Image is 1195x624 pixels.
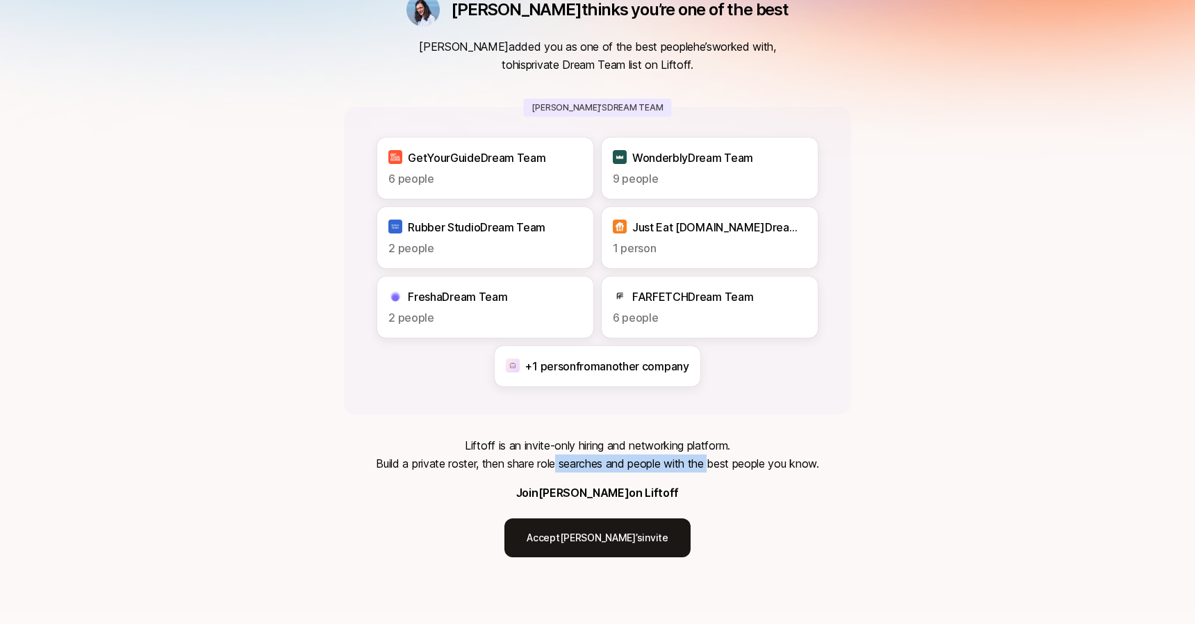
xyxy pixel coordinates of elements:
[613,220,627,233] img: Just Eat Takeaway.com
[388,309,582,327] p: 2 people
[388,170,582,188] p: 6 people
[408,218,545,236] p: Rubber Studio Dream Team
[613,309,807,327] p: 6 people
[388,289,402,303] img: Fresha
[525,357,689,375] p: + 1 person from another company
[376,436,818,473] p: Liftoff is an invite-only hiring and networking platform. Build a private roster, then share role...
[388,239,582,257] p: 2 people
[632,288,753,306] p: FARFETCH Dream Team
[388,220,402,233] img: Rubber Studio
[632,149,753,167] p: Wonderbly Dream Team
[408,149,545,167] p: GetYourGuide Dream Team
[613,239,807,257] p: 1 person
[506,359,520,372] img: Contracting or other projects
[419,38,776,74] p: [PERSON_NAME] added you as one of the best people he’s worked with, to his private Dream Team lis...
[613,289,627,303] img: FARFETCH
[523,99,671,117] p: [PERSON_NAME]’s Dream Team
[388,150,402,164] img: GetYourGuide
[613,170,807,188] p: 9 people
[408,288,507,306] p: Fresha Dream Team
[504,518,690,557] a: Accept[PERSON_NAME]’sinvite
[613,150,627,164] img: Wonderbly
[632,218,807,236] p: Just Eat [DOMAIN_NAME] Dream Team
[516,484,679,502] p: Join [PERSON_NAME] on Liftoff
